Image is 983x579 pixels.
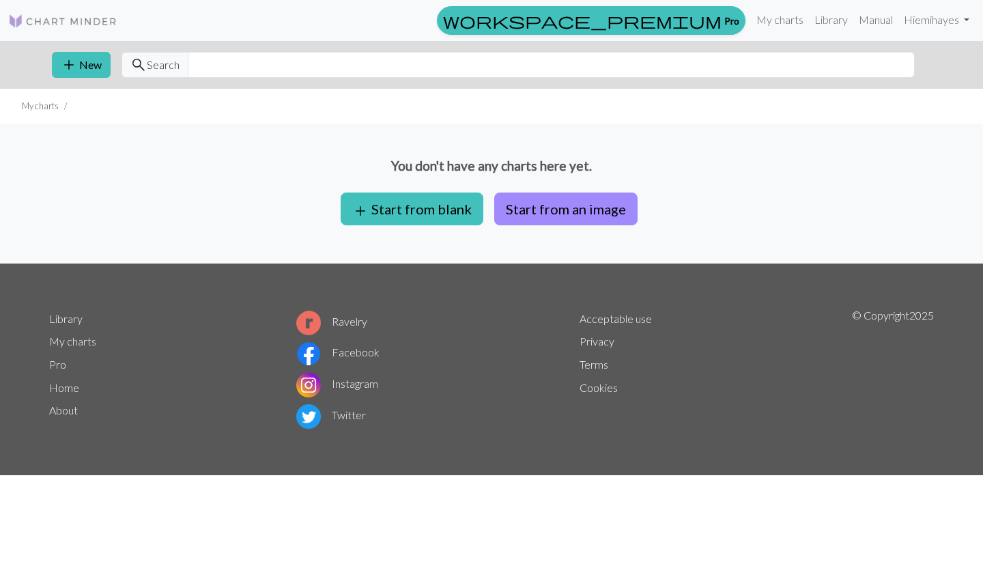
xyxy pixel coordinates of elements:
span: add [61,55,77,74]
img: Twitter logo [296,404,321,429]
img: Facebook logo [296,341,321,366]
a: Privacy [580,335,614,348]
a: Start from an image [489,201,643,214]
a: Terms [580,358,608,371]
p: © Copyright 2025 [852,307,934,432]
a: Instagram [296,377,378,390]
a: Ravelry [296,315,367,328]
li: My charts [22,100,59,113]
button: New [52,52,111,78]
a: Library [49,312,83,325]
img: Logo [8,13,117,29]
a: Library [809,6,853,33]
a: Twitter [296,408,366,421]
a: Hiemihayes [898,6,975,33]
a: My charts [751,6,809,33]
a: Cookies [580,381,618,394]
span: add [352,201,369,221]
a: Acceptable use [580,312,652,325]
a: Pro [49,358,66,371]
a: My charts [49,335,96,348]
a: Manual [853,6,898,33]
button: Start from an image [494,193,638,225]
span: workspace_premium [443,11,722,30]
a: Facebook [296,345,380,358]
a: Home [49,381,79,394]
button: Start from blank [341,193,483,225]
span: Search [147,57,180,73]
span: search [130,55,147,74]
a: About [49,404,78,416]
img: Instagram logo [296,373,321,397]
a: Pro [437,6,745,35]
img: Ravelry logo [296,311,321,335]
